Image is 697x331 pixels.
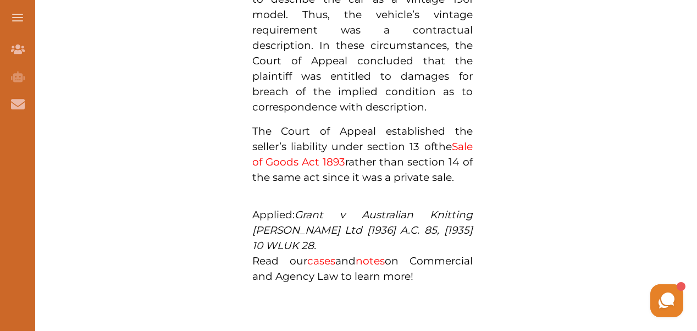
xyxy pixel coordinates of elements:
span: The Court of Appeal established the seller’s liability under section 13 of [252,125,473,153]
span: Read our and on Commercial and Agency Law to learn more! [252,255,473,283]
em: Grant v Australian Knitting [PERSON_NAME] Ltd [1936] A.C. 85, [1935] 10 WLUK 28. [252,208,473,252]
a: cases [307,255,335,267]
span: Applied: [252,208,473,252]
span: the rather than section 14 of the same act since it was a private sale. [252,140,473,184]
iframe: HelpCrunch [433,282,686,320]
a: notes [356,255,385,267]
